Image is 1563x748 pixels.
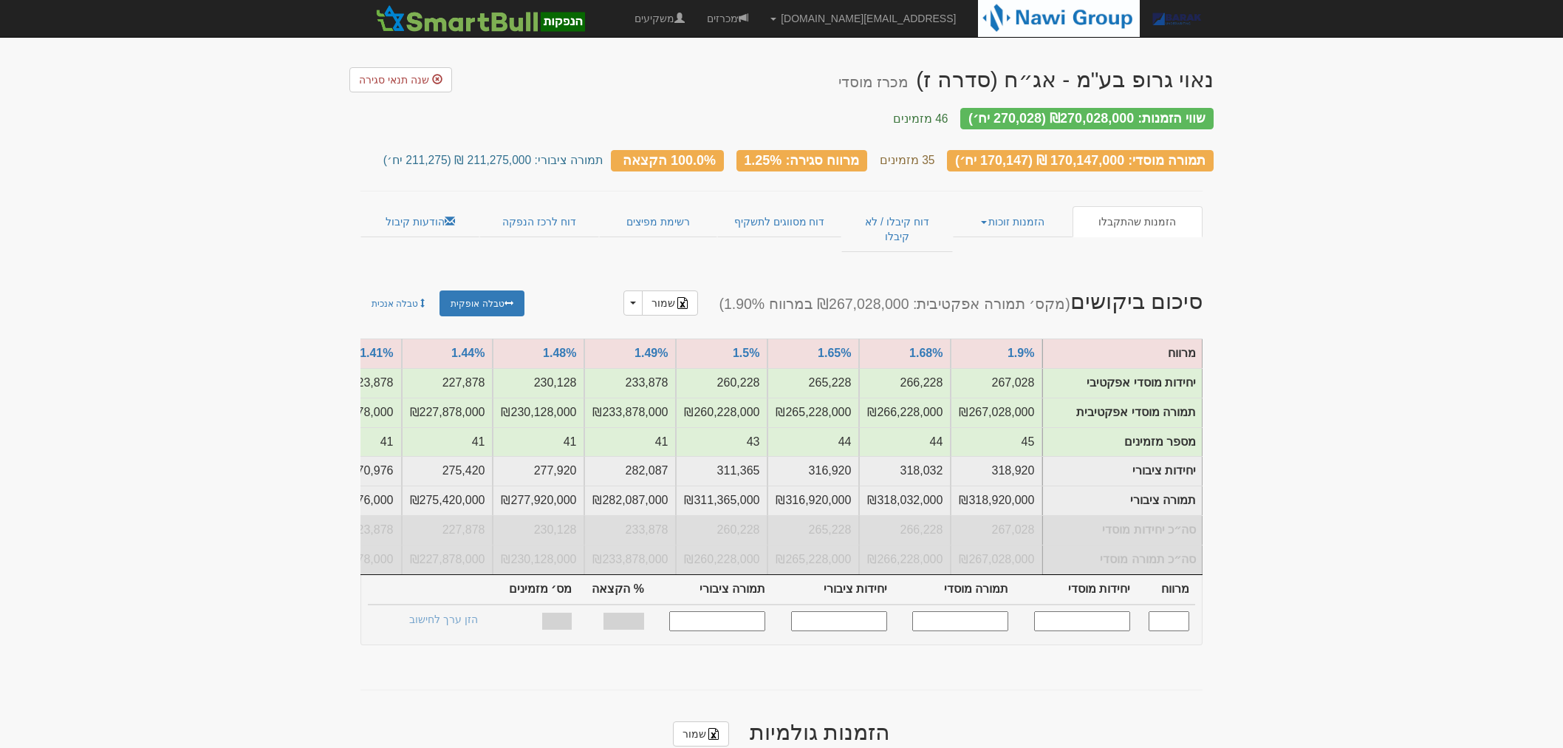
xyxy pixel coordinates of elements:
a: רשימת מפיצים [599,206,717,237]
th: תמורה ציבורי [650,575,772,605]
td: מספר מזמינים [676,427,767,457]
td: תמורה ציבורי [676,486,767,515]
td: יחידות ציבורי [1043,457,1203,486]
td: סה״כ תמורה [584,545,676,574]
a: הודעות קיבול [360,206,479,237]
a: שמור [642,290,698,316]
a: 1.41% [360,347,393,359]
a: 1.68% [909,347,943,359]
td: סה״כ יחידות [584,515,676,545]
td: סה״כ יחידות [859,515,951,545]
a: 1.48% [543,347,576,359]
small: 35 מזמינים [880,154,935,166]
a: 1.5% [733,347,759,359]
td: תמורה ציבורי [1043,486,1203,516]
td: יחידות ציבורי [859,456,951,486]
h2: הזמנות גולמיות [349,720,1214,747]
a: 1.9% [1008,347,1034,359]
th: מס׳ מזמינים [493,575,578,605]
small: 46 מזמינים [893,112,948,125]
img: excel-file-black.png [708,728,719,740]
a: הזמנות זוכות [953,206,1072,237]
a: דוח מסווגים לתשקיף [717,206,841,237]
td: יחידות אפקטיבי [493,368,584,398]
td: יחידות ציבורי [767,456,859,486]
a: 1.65% [818,347,851,359]
td: תמורה אפקטיבית [859,398,951,427]
img: excel-file-black.png [677,297,688,309]
td: מספר מזמינים [767,427,859,457]
td: סה״כ תמורה [859,545,951,574]
a: הזמנות שהתקבלו [1073,206,1203,237]
a: 1.49% [635,347,668,359]
img: SmartBull Logo [372,4,589,33]
td: תמורה ציבורי [584,486,676,515]
a: שנה תנאי סגירה [349,67,452,92]
td: תמורה מוסדי אפקטיבית [1043,398,1203,427]
td: יחידות אפקטיבי [584,368,676,398]
a: דוח קיבלו / לא קיבלו [841,206,953,252]
span: 100.0% הקצאה [623,152,716,167]
td: תמורה אפקטיבית [767,398,859,427]
div: נאוי גרופ בע"מ - אג״ח (סדרה ז) - הנפקה לציבור [838,67,1214,92]
td: יחידות ציבורי [951,456,1042,486]
td: יחידות אפקטיבי [676,368,767,398]
td: יחידות ציבורי [402,456,493,486]
td: יחידות מוסדי אפקטיבי [1043,368,1203,398]
a: טבלה אנכית [360,290,438,316]
td: תמורה אפקטיבית [951,398,1042,427]
td: סה״כ תמורה מוסדי [1043,545,1203,574]
td: מרווח [1043,339,1203,368]
td: תמורה ציבורי [402,486,493,515]
td: מספר מזמינים [493,427,584,457]
td: תמורה ציבורי [493,486,584,515]
a: טבלה אופקית [440,290,524,316]
td: מספר מזמינים [859,427,951,457]
th: תמורה מוסדי [893,575,1015,605]
td: תמורה אפקטיבית [676,398,767,427]
td: מספר מזמינים [951,427,1042,457]
td: תמורה אפקטיבית [493,398,584,427]
td: סה״כ תמורה [951,545,1042,574]
a: דוח לרכז הנפקה [479,206,598,237]
td: מספר מזמינים [1043,427,1203,457]
td: סה״כ יחידות [951,515,1042,545]
td: סה״כ יחידות [402,515,493,545]
td: יחידות אפקטיבי [951,368,1042,398]
div: שווי הזמנות: ₪270,028,000 (270,028 יח׳) [960,108,1214,129]
small: מכרז מוסדי [838,74,909,90]
span: שנה תנאי סגירה [359,74,429,86]
a: שמור [673,721,729,747]
td: תמורה ציבורי [951,486,1042,515]
td: מספר מזמינים [402,427,493,457]
td: יחידות ציבורי [493,456,584,486]
td: סה״כ יחידות מוסדי [1043,516,1203,545]
td: יחידות אפקטיבי [767,368,859,398]
small: תמורה ציבורי: 211,275,000 ₪ (211,275 יח׳) [383,154,603,166]
td: סה״כ תמורה [493,545,584,574]
div: תמורה מוסדי: 170,147,000 ₪ (170,147 יח׳) [947,150,1214,171]
th: מרווח [1136,575,1195,605]
th: יחידות מוסדי [1014,575,1136,605]
td: מספר מזמינים [584,427,676,457]
td: סה״כ תמורה [676,545,767,574]
td: סה״כ תמורה [767,545,859,574]
td: יחידות אפקטיבי [402,368,493,398]
td: יחידות אפקטיבי [859,368,951,398]
small: (מקס׳ תמורה אפקטיבית: ₪267,028,000 במרווח 1.90%) [719,296,1070,312]
th: % הקצאה [578,575,650,605]
td: יחידות ציבורי [676,456,767,486]
td: תמורה אפקטיבית [584,398,676,427]
td: סה״כ יחידות [676,515,767,545]
th: יחידות ציבורי [771,575,893,605]
td: תמורה ציבורי [859,486,951,515]
td: תמורה ציבורי [767,486,859,515]
td: סה״כ יחידות [493,515,584,545]
td: סה״כ יחידות [767,515,859,545]
div: מרווח סגירה: 1.25% [736,150,868,171]
a: 1.44% [451,347,485,359]
td: סה״כ תמורה [402,545,493,574]
td: יחידות ציבורי [584,456,676,486]
h2: סיכום ביקושים [566,289,1214,316]
td: תמורה אפקטיבית [402,398,493,427]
